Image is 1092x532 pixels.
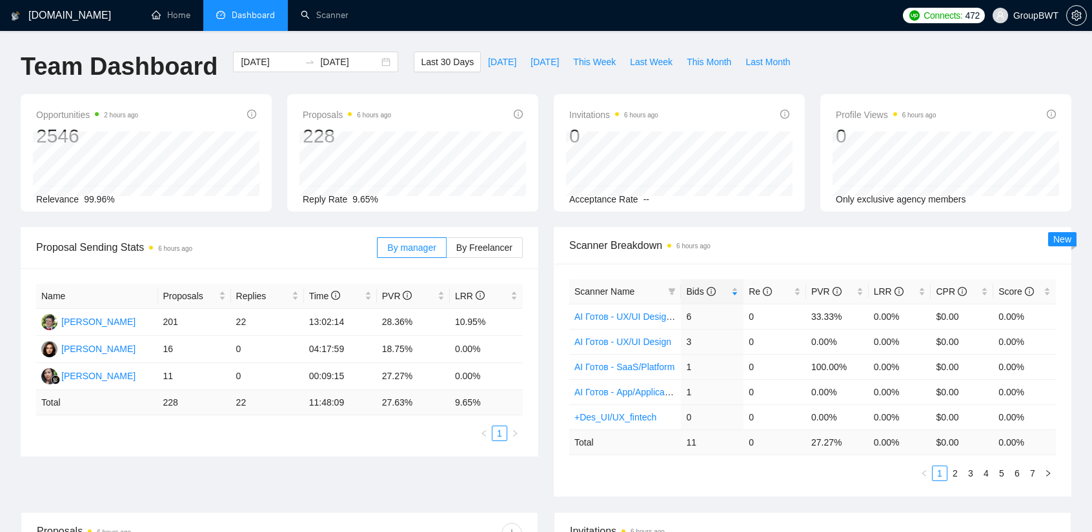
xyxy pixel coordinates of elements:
[624,112,658,119] time: 6 hours ago
[421,55,474,69] span: Last 30 Days
[36,284,158,309] th: Name
[687,55,731,69] span: This Month
[480,429,488,437] span: left
[665,282,678,301] span: filter
[996,11,1005,20] span: user
[869,404,931,429] td: 0.00%
[681,329,743,354] td: 3
[36,239,377,255] span: Proposal Sending Stats
[958,287,967,296] span: info-circle
[450,390,523,415] td: 9.65 %
[158,390,231,415] td: 228
[743,429,806,455] td: 0
[476,291,485,300] span: info-circle
[455,291,485,301] span: LRR
[931,329,993,354] td: $0.00
[874,286,904,297] span: LRR
[745,55,790,69] span: Last Month
[152,10,190,21] a: homeHome
[933,466,947,480] a: 1
[994,466,1009,481] li: 5
[41,343,136,353] a: SK[PERSON_NAME]
[523,52,566,72] button: [DATE]
[382,291,412,301] span: PVR
[574,412,656,422] a: +Des_UI/UX_fintech
[643,194,649,204] span: --
[932,466,947,481] li: 1
[104,112,138,119] time: 2 hours ago
[450,336,523,363] td: 0.00%
[304,363,377,390] td: 00:09:15
[681,304,743,329] td: 6
[936,286,966,297] span: CPR
[304,390,377,415] td: 11:48:09
[41,316,136,326] a: AS[PERSON_NAME]
[414,52,481,72] button: Last 30 Days
[301,10,349,21] a: searchScanner
[836,107,936,123] span: Profile Views
[630,55,672,69] span: Last Week
[836,194,966,204] span: Only exclusive agency members
[623,52,680,72] button: Last Week
[806,304,869,329] td: 33.33%
[806,404,869,429] td: 0.00%
[531,55,559,69] span: [DATE]
[231,284,304,309] th: Replies
[481,52,523,72] button: [DATE]
[305,57,315,67] span: to
[924,8,962,23] span: Connects:
[320,55,379,69] input: End date
[231,309,304,336] td: 22
[574,286,634,297] span: Scanner Name
[909,10,920,21] img: upwork-logo.png
[403,291,412,300] span: info-circle
[476,426,492,441] button: left
[36,390,158,415] td: Total
[806,329,869,354] td: 0.00%
[993,329,1056,354] td: 0.00%
[377,336,450,363] td: 18.75%
[869,429,931,455] td: 0.00 %
[993,304,1056,329] td: 0.00%
[931,404,993,429] td: $0.00
[1025,466,1040,481] li: 7
[476,426,492,441] li: Previous Page
[303,194,347,204] span: Reply Rate
[1053,234,1071,244] span: New
[241,55,299,69] input: Start date
[681,404,743,429] td: 0
[232,10,275,21] span: Dashboard
[948,466,962,480] a: 2
[450,363,523,390] td: 0.00%
[216,10,225,19] span: dashboard
[41,341,57,357] img: SK
[993,354,1056,379] td: 0.00%
[303,107,391,123] span: Proposals
[574,337,671,347] a: AI Готов - UX/UI Design
[303,124,391,148] div: 228
[304,336,377,363] td: 04:17:59
[566,52,623,72] button: This Week
[450,309,523,336] td: 10.95%
[993,379,1056,404] td: 0.00%
[569,429,681,455] td: Total
[231,390,304,415] td: 22
[806,379,869,404] td: 0.00%
[806,354,869,379] td: 100.00%
[743,404,806,429] td: 0
[84,194,114,204] span: 99.96%
[514,110,523,119] span: info-circle
[569,107,658,123] span: Invitations
[41,314,57,330] img: AS
[304,309,377,336] td: 13:02:14
[993,429,1056,455] td: 0.00 %
[41,368,57,384] img: SN
[806,429,869,455] td: 27.27 %
[569,237,1056,253] span: Scanner Breakdown
[36,124,138,148] div: 2546
[833,287,842,296] span: info-circle
[1044,469,1052,477] span: right
[247,110,256,119] span: info-circle
[574,311,679,322] a: AI Готов - UX/UI Designer
[680,52,738,72] button: This Month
